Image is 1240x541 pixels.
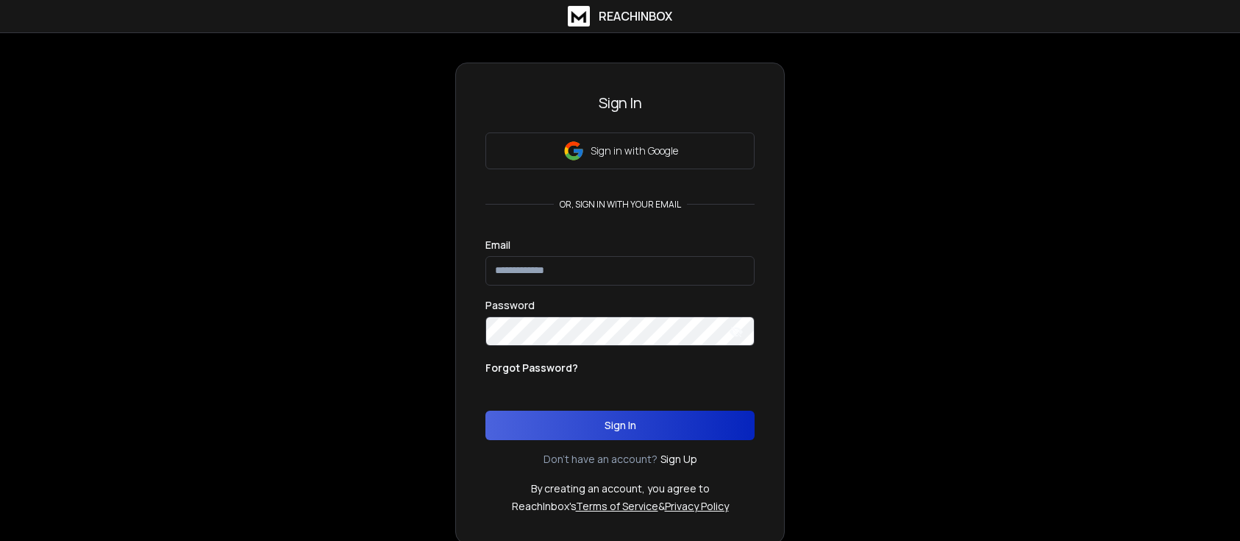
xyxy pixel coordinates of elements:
[485,300,535,311] label: Password
[554,199,687,211] p: or, sign in with your email
[660,452,697,467] a: Sign Up
[485,411,755,440] button: Sign In
[485,132,755,169] button: Sign in with Google
[568,6,672,26] a: ReachInbox
[485,361,578,375] p: Forgot Password?
[599,7,672,25] h1: ReachInbox
[485,240,510,250] label: Email
[591,144,678,158] p: Sign in with Google
[512,499,729,514] p: ReachInbox's &
[531,481,710,496] p: By creating an account, you agree to
[576,499,658,513] a: Terms of Service
[485,93,755,113] h3: Sign In
[568,6,590,26] img: logo
[544,452,658,467] p: Don't have an account?
[665,499,729,513] a: Privacy Policy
